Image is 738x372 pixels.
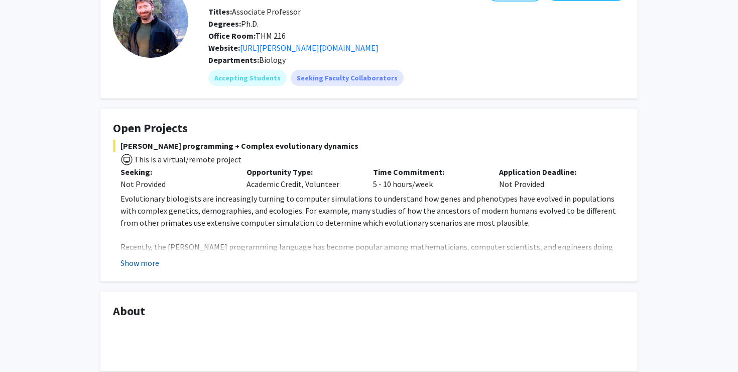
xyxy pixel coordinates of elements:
[133,154,241,164] span: This is a virtual/remote project
[113,304,625,319] h4: About
[113,121,625,136] h4: Open Projects
[491,166,618,190] div: Not Provided
[120,257,159,269] button: Show more
[499,166,610,178] p: Application Deadline:
[240,43,379,53] a: Opens in a new tab
[120,166,231,178] p: Seeking:
[247,166,357,178] p: Opportunity Type:
[239,166,365,190] div: Academic Credit, Volunteer
[113,140,625,152] span: [PERSON_NAME] programming + Complex evolutionary dynamics
[208,43,240,53] b: Website:
[120,241,625,289] p: Recently, the [PERSON_NAME] programming language has become popular among mathematicians, compute...
[259,55,286,65] span: Biology
[208,7,301,17] span: Associate Professor
[208,7,232,17] b: Titles:
[365,166,491,190] div: 5 - 10 hours/week
[208,19,241,29] b: Degrees:
[208,19,259,29] span: Ph.D.
[208,55,259,65] b: Departments:
[8,327,43,364] iframe: Chat
[373,166,484,178] p: Time Commitment:
[208,70,287,86] mat-chip: Accepting Students
[291,70,404,86] mat-chip: Seeking Faculty Collaborators
[120,178,231,190] div: Not Provided
[208,31,286,41] span: THM 216
[120,193,625,229] p: Evolutionary biologists are increasingly turning to computer simulations to understand how genes ...
[208,31,256,41] b: Office Room:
